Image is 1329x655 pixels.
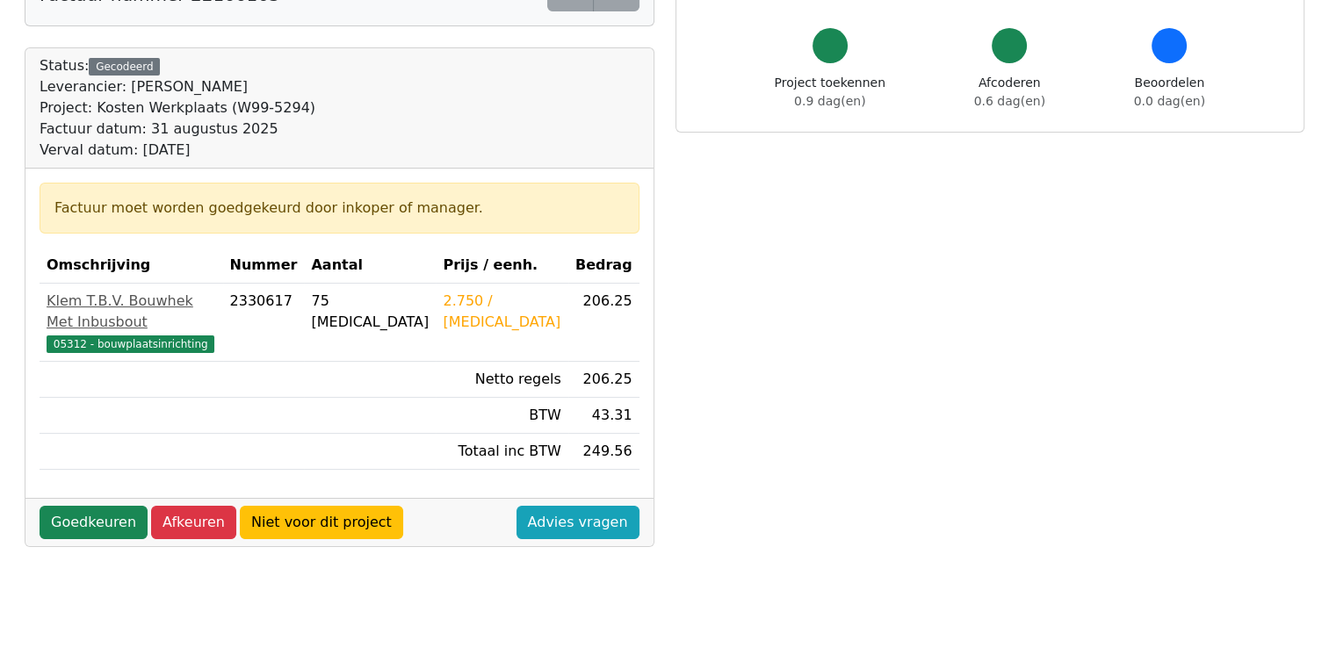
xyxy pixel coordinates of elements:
span: 05312 - bouwplaatsinrichting [47,335,214,353]
div: Beoordelen [1134,74,1205,111]
div: Project: Kosten Werkplaats (W99-5294) [40,97,315,119]
div: Gecodeerd [89,58,160,76]
th: Prijs / eenh. [436,248,567,284]
td: Totaal inc BTW [436,434,567,470]
td: BTW [436,398,567,434]
div: Afcoderen [974,74,1045,111]
span: 0.6 dag(en) [974,94,1045,108]
span: 0.0 dag(en) [1134,94,1205,108]
a: Niet voor dit project [240,506,403,539]
td: 249.56 [568,434,639,470]
th: Bedrag [568,248,639,284]
a: Klem T.B.V. Bouwhek Met Inbusbout05312 - bouwplaatsinrichting [47,291,216,354]
th: Aantal [304,248,436,284]
td: 43.31 [568,398,639,434]
div: Status: [40,55,315,161]
div: Factuur datum: 31 augustus 2025 [40,119,315,140]
th: Omschrijving [40,248,223,284]
a: Afkeuren [151,506,236,539]
div: 75 [MEDICAL_DATA] [311,291,429,333]
td: 206.25 [568,362,639,398]
div: Verval datum: [DATE] [40,140,315,161]
div: Leverancier: [PERSON_NAME] [40,76,315,97]
span: 0.9 dag(en) [794,94,865,108]
td: Netto regels [436,362,567,398]
a: Advies vragen [516,506,639,539]
th: Nummer [223,248,305,284]
div: Factuur moet worden goedgekeurd door inkoper of manager. [54,198,625,219]
div: Klem T.B.V. Bouwhek Met Inbusbout [47,291,216,333]
td: 206.25 [568,284,639,362]
div: Project toekennen [775,74,885,111]
a: Goedkeuren [40,506,148,539]
td: 2330617 [223,284,305,362]
div: 2.750 / [MEDICAL_DATA] [443,291,560,333]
